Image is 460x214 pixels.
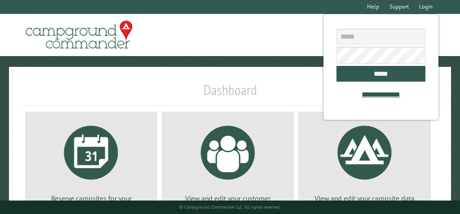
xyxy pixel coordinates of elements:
a: View and edit your customer accounts [172,119,283,214]
img: Campground Commander [23,17,135,52]
a: Reserve campsites for your customers [36,119,146,214]
p: View and edit your customer accounts [172,193,283,214]
h1: Dashboard [23,81,437,106]
a: View and edit your campsite data [309,119,420,203]
small: © Campground Commander LLC. All rights reserved. [179,204,281,210]
p: View and edit your campsite data [309,193,420,203]
p: Reserve campsites for your customers [36,193,146,214]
